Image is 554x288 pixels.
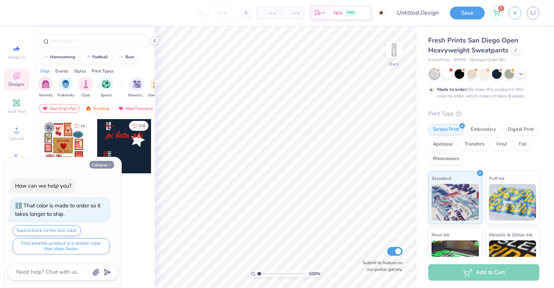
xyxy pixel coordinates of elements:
button: homecoming [38,52,78,63]
span: – – [285,9,300,17]
div: filter for Game Day [148,77,165,98]
div: We make this product in this color to order, which means it takes 8 weeks. [437,86,527,99]
span: Fresh Prints San Diego Open Heavyweight Sweatpants [428,36,518,55]
div: Digital Print [503,124,539,135]
span: Sports [100,93,112,98]
span: FREE [347,10,355,15]
span: Neon Ink [432,231,450,239]
button: bear [114,52,137,63]
div: Screen Print [428,124,464,135]
img: trending.gif [85,106,91,111]
div: Print Types [92,68,114,74]
img: most_fav.gif [42,106,48,111]
input: – – [209,6,238,19]
span: Upload [9,136,24,141]
div: How can we help you? [15,182,71,189]
button: football [81,52,111,63]
span: Sorority [39,93,52,98]
a: LJ [527,7,539,19]
input: Untitled Design [390,5,444,20]
button: filter button [99,77,113,98]
button: Like [71,121,88,131]
div: Trending [82,104,113,113]
div: filter for Parent's Weekend [128,77,145,98]
button: Switch back to the last color [12,225,81,236]
img: most_fav.gif [118,106,124,111]
div: Orgs [40,68,50,74]
div: filter for Fraternity [58,77,74,98]
span: 14 [80,124,85,128]
span: Parent's Weekend [128,93,145,98]
button: Find another product in a similar color that ships faster [12,238,110,254]
div: Print Type [428,110,539,118]
span: Designs [8,81,25,87]
div: filter for Sorority [38,77,53,98]
span: N/A [334,9,342,17]
button: filter button [78,77,93,98]
div: Events [55,68,69,74]
div: Your Org's Fav [39,104,80,113]
img: Game Day Image [153,80,161,88]
img: Standard [432,184,479,221]
div: Foil [514,139,531,150]
div: filter for Sports [99,77,113,98]
div: Rhinestones [428,154,464,165]
label: Submit to feature on our public gallery. [359,259,403,273]
div: bear [125,55,134,59]
button: Collapse [89,161,114,169]
div: homecoming [50,55,75,59]
span: 1 [498,5,504,11]
img: Neon Ink [432,240,479,277]
span: LJ [531,9,536,17]
span: Fraternity [58,93,74,98]
span: Club [82,93,90,98]
strong: Made to order: [437,86,467,92]
img: Club Image [82,80,90,88]
span: Game Day [148,93,165,98]
div: That color is made to order so it takes longer to ship. [15,202,100,218]
input: Try "Alpha" [51,37,144,45]
span: 218 [139,124,145,128]
span: Image AI [8,54,25,60]
span: Add Text [8,108,25,114]
img: trend_line.gif [43,55,48,59]
div: Back [389,61,399,67]
button: filter button [58,77,74,98]
span: Puff Ink [489,174,505,182]
span: # FP90 [454,57,466,63]
img: trend_line.gif [85,55,91,59]
img: Puff Ink [489,184,536,221]
img: Sports Image [102,80,110,88]
img: Parent's Weekend Image [133,80,141,88]
span: 100 % [309,270,320,277]
div: Vinyl [491,139,512,150]
img: Sorority Image [41,80,50,88]
div: Styles [74,68,86,74]
button: filter button [38,77,53,98]
div: Embroidery [466,124,501,135]
div: Transfers [460,139,489,150]
div: Most Favorited [115,104,156,113]
span: Fresh Prints [428,57,450,63]
span: Standard [432,174,451,182]
span: Metallic & Glitter Ink [489,231,532,239]
button: filter button [148,77,165,98]
button: Save [450,7,485,19]
button: Like [129,121,148,131]
span: Minimum Order: 50 + [470,57,506,63]
div: football [92,55,108,59]
img: Fraternity Image [62,80,70,88]
span: – – [261,9,276,17]
img: trend_line.gif [118,55,124,59]
div: filter for Club [78,77,93,98]
button: filter button [128,77,145,98]
img: Back [387,43,401,57]
div: Applique [428,139,458,150]
img: Metallic & Glitter Ink [489,240,536,277]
